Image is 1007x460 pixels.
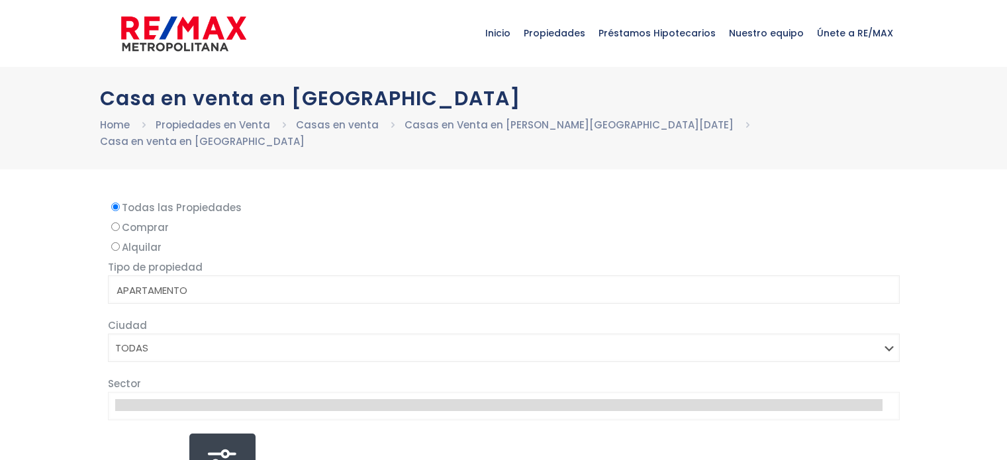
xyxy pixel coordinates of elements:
option: APARTAMENTO [115,283,883,299]
span: Inicio [479,13,517,53]
span: Propiedades [517,13,592,53]
input: Alquilar [111,242,120,251]
a: Casas en venta [296,118,379,132]
span: Únete a RE/MAX [810,13,900,53]
span: Sector [108,377,141,391]
a: Casa en venta en [GEOGRAPHIC_DATA] [100,134,305,148]
label: Comprar [108,219,900,236]
h1: Casa en venta en [GEOGRAPHIC_DATA] [100,87,908,110]
a: Home [100,118,130,132]
a: Casas en Venta en [PERSON_NAME][GEOGRAPHIC_DATA][DATE] [405,118,734,132]
label: Todas las Propiedades [108,199,900,216]
input: Todas las Propiedades [111,203,120,211]
option: CASA [115,299,883,314]
span: Ciudad [108,318,147,332]
span: Préstamos Hipotecarios [592,13,722,53]
span: Tipo de propiedad [108,260,203,274]
span: Nuestro equipo [722,13,810,53]
input: Comprar [111,222,120,231]
img: remax-metropolitana-logo [121,14,246,54]
a: Propiedades en Venta [156,118,270,132]
label: Alquilar [108,239,900,255]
